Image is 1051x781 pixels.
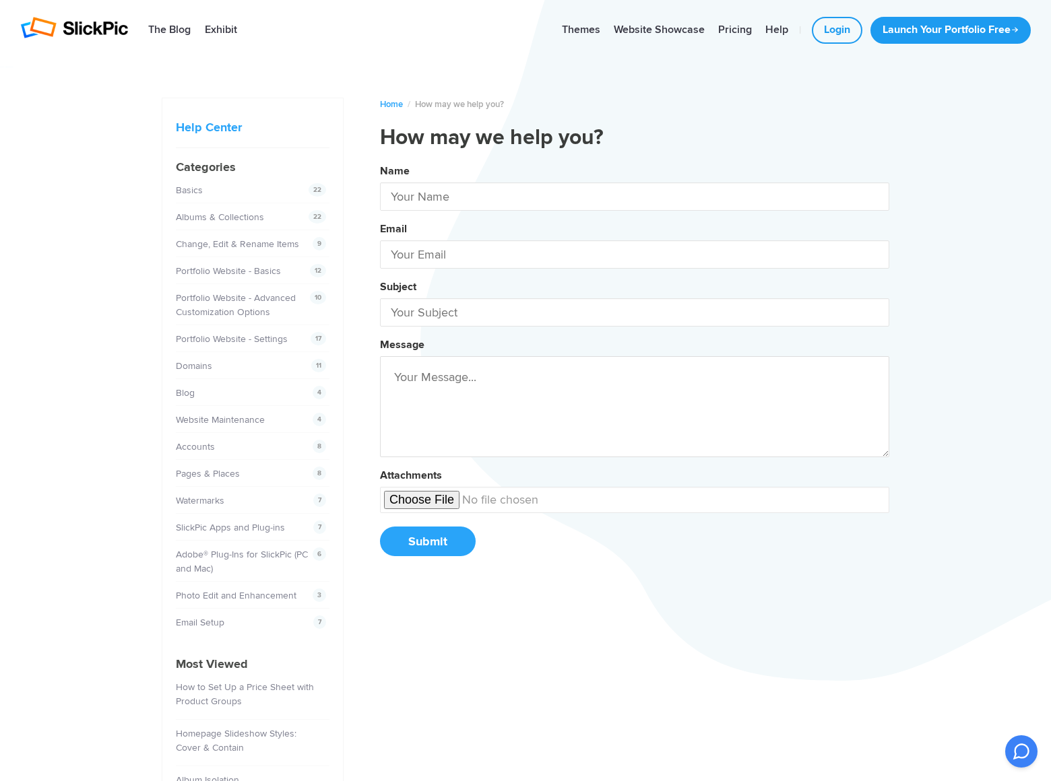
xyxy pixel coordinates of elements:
a: Adobe® Plug-Ins for SlickPic (PC and Mac) [176,549,308,574]
label: Subject [380,280,416,294]
h1: How may we help you? [380,125,889,151]
h4: Categories [176,158,329,176]
a: SlickPic Apps and Plug-ins [176,522,285,533]
a: Help Center [176,120,242,135]
span: 8 [313,467,326,480]
a: Homepage Slideshow Styles: Cover & Contain [176,728,296,753]
a: Portfolio Website - Basics [176,265,281,277]
label: Message [380,338,424,351]
span: 10 [310,291,326,304]
span: 4 [313,413,326,426]
span: 7 [313,494,326,507]
a: Email Setup [176,617,224,628]
a: Pages & Places [176,468,240,479]
input: Your Name [380,182,889,211]
label: Email [380,222,407,236]
span: 9 [313,237,326,250]
a: Basics [176,184,203,196]
a: Blog [176,387,195,399]
a: Watermarks [176,495,224,506]
a: Change, Edit & Rename Items [176,238,299,250]
a: How to Set Up a Price Sheet with Product Groups [176,681,314,707]
span: 8 [313,440,326,453]
input: Your Email [380,240,889,269]
a: Albums & Collections [176,211,264,223]
a: Portfolio Website - Advanced Customization Options [176,292,296,318]
input: undefined [380,487,889,513]
span: 4 [313,386,326,399]
span: 22 [309,183,326,197]
a: Accounts [176,441,215,452]
label: Name [380,164,410,178]
span: / [408,99,410,110]
a: Domains [176,360,212,372]
span: 17 [311,332,326,345]
a: Photo Edit and Enhancement [176,590,296,601]
span: 22 [309,210,326,224]
span: 7 [313,615,326,629]
span: How may we help you? [415,99,504,110]
button: NameEmailSubjectMessageAttachmentsSubmit [380,160,889,570]
a: Portfolio Website - Settings [176,333,288,345]
h4: Most Viewed [176,655,329,673]
a: Website Maintenance [176,414,265,426]
button: Submit [380,527,476,556]
span: 3 [313,588,326,602]
span: 12 [310,264,326,277]
label: Attachments [380,469,442,482]
a: Home [380,99,403,110]
input: Your Subject [380,298,889,327]
span: 7 [313,520,326,534]
span: 11 [311,359,326,372]
span: 6 [313,547,326,561]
